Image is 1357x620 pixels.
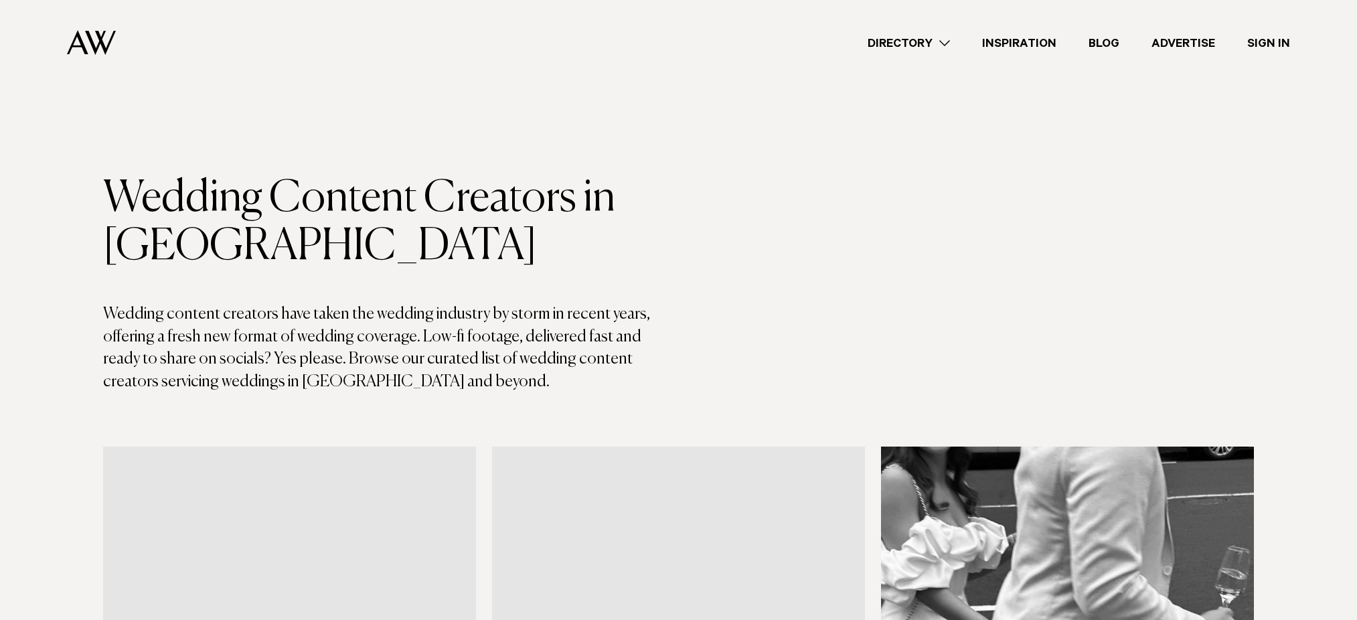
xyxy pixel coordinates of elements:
a: Blog [1072,34,1135,52]
p: Wedding content creators have taken the wedding industry by storm in recent years, offering a fre... [103,303,679,393]
h1: Wedding Content Creators in [GEOGRAPHIC_DATA] [103,175,679,271]
a: Inspiration [966,34,1072,52]
a: Sign In [1231,34,1306,52]
a: Directory [852,34,966,52]
a: Advertise [1135,34,1231,52]
img: Auckland Weddings Logo [67,30,116,55]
